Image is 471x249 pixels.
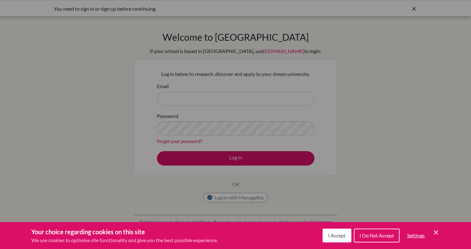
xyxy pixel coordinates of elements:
button: I Do Not Accept [354,229,400,242]
h3: Your choice regarding cookies on this site [31,227,218,236]
button: Settings [402,229,430,242]
span: Settings [407,232,425,238]
button: Save and close [432,229,440,236]
span: I Accept [328,232,346,238]
p: We use cookies to optimise site functionality and give you the best possible experience. [31,236,218,244]
span: I Do Not Accept [360,232,394,238]
button: I Accept [323,229,351,242]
